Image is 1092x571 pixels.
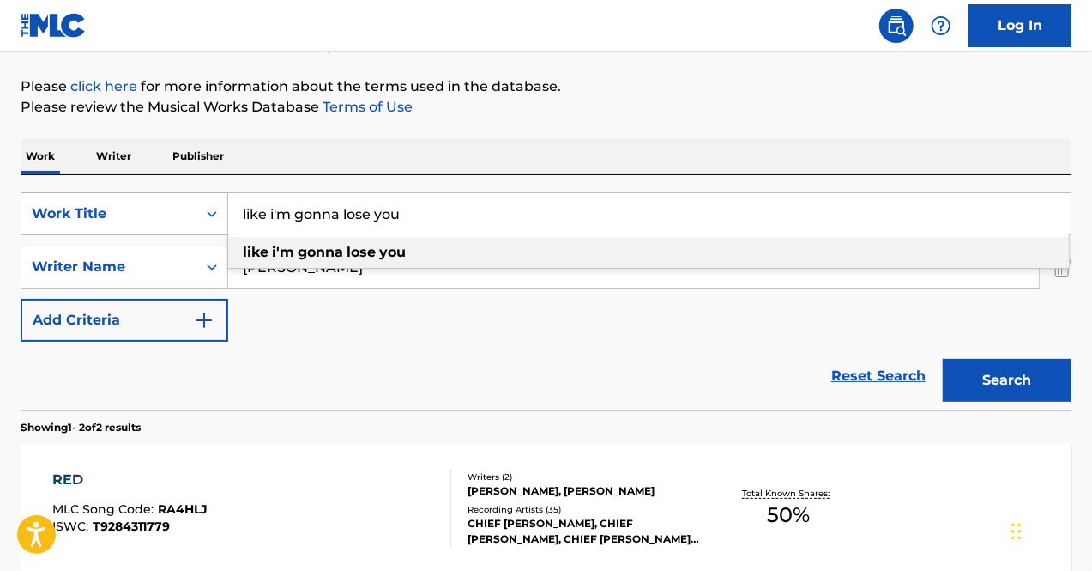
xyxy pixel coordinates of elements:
button: Search [943,359,1071,402]
p: Please review the Musical Works Database [21,97,1071,118]
a: Reset Search [823,357,934,395]
a: Terms of Use [319,99,413,115]
span: T9284311779 [93,519,170,534]
p: Showing 1 - 2 of 2 results [21,420,141,435]
span: MLC Song Code : [52,501,158,517]
div: Drag [1011,506,1022,557]
div: Writer Name [32,257,186,277]
div: Writers ( 2 ) [468,471,701,483]
p: Total Known Shares: [743,487,835,500]
div: Work Title [32,203,186,224]
div: Help [924,9,958,43]
p: Work [21,138,60,174]
div: RED [52,470,208,490]
button: Add Criteria [21,299,228,342]
strong: i'm [272,244,294,260]
span: ISWC : [52,519,93,534]
div: Recording Artists ( 35 ) [468,503,701,516]
img: help [931,15,951,36]
p: Please for more information about the terms used in the database. [21,76,1071,97]
img: MLC Logo [21,13,87,38]
span: 50 % [767,500,810,531]
a: Public Search [879,9,914,43]
strong: lose [347,244,376,260]
img: search [886,15,907,36]
img: 9d2ae6d4665cec9f34b9.svg [194,310,214,331]
span: RA4HLJ [158,501,208,517]
strong: gonna [298,244,343,260]
a: Log In [968,4,1071,47]
div: [PERSON_NAME], [PERSON_NAME] [468,483,701,499]
form: Search Form [21,192,1071,410]
p: Writer [91,138,136,174]
p: Publisher [167,138,229,174]
a: click here [70,78,137,94]
iframe: Chat Widget [1006,489,1092,571]
strong: like [243,244,268,260]
strong: you [379,244,406,260]
div: CHIEF [PERSON_NAME], CHIEF [PERSON_NAME], CHIEF [PERSON_NAME], CHIEF [PERSON_NAME], CHIEF [PERSON... [468,516,701,547]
